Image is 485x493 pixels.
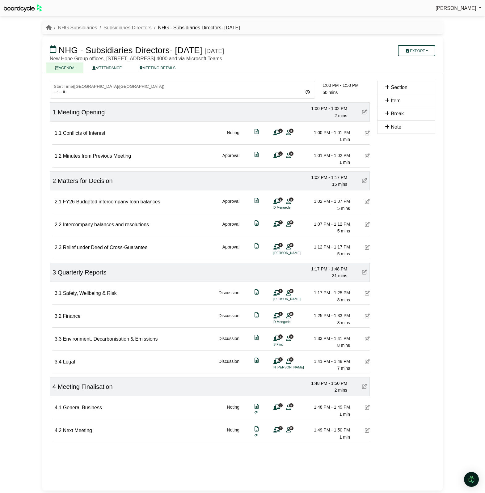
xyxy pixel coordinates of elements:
[273,296,320,302] li: [PERSON_NAME]
[205,47,224,55] div: [DATE]
[152,24,240,32] li: NHG - Subsidiaries Directors- [DATE]
[55,313,61,319] span: 3.2
[337,366,350,371] span: 7 mins
[63,291,117,296] span: Safety, Wellbeing & Risk
[398,45,435,56] button: Export
[289,426,293,430] span: 8
[278,357,283,361] span: 1
[55,405,61,410] span: 4.1
[55,222,61,227] span: 2.2
[289,289,293,293] span: 8
[58,177,113,184] span: Matters for Decision
[323,90,338,95] span: 50 mins
[278,312,283,316] span: 1
[63,405,102,410] span: General Business
[53,269,56,276] span: 3
[63,199,160,204] span: FY26 Budgeted intercompany loan balances
[436,6,476,11] span: [PERSON_NAME]
[63,336,158,342] span: Environment, Decarbonisation & Emissions
[55,245,61,250] span: 2.3
[337,206,350,211] span: 5 mins
[58,25,97,30] a: NHG Subsidiaries
[436,4,481,12] a: [PERSON_NAME]
[218,289,239,303] div: Discussion
[227,129,239,143] div: Noting
[59,45,202,55] span: NHG - Subsidiaries Directors- [DATE]
[278,220,283,224] span: 0
[63,359,75,364] span: Legal
[53,177,56,184] span: 2
[307,221,350,227] div: 1:07 PM - 1:12 PM
[63,245,148,250] span: Relief under Deed of Cross-Guarantee
[58,383,113,390] span: Meeting Finalisation
[55,359,61,364] span: 3.4
[339,435,350,440] span: 1 min
[273,250,320,256] li: [PERSON_NAME]
[278,426,283,430] span: 0
[218,358,239,372] div: Discussion
[307,244,350,250] div: 1:12 PM - 1:17 PM
[63,313,81,319] span: Finance
[4,4,42,12] img: BoardcycleBlackGreen-aaafeed430059cb809a45853b8cf6d952af9d84e6e89e1f1685b34bfd5cb7d64.svg
[307,427,350,433] div: 1:49 PM - 1:50 PM
[339,160,350,165] span: 1 min
[289,334,293,338] span: 8
[55,153,61,159] span: 1.2
[278,129,283,133] span: 0
[307,358,350,365] div: 1:41 PM - 1:48 PM
[63,222,149,227] span: Intercompany balances and resolutions
[278,334,283,338] span: 1
[53,383,56,390] span: 4
[391,111,404,116] span: Break
[289,220,293,224] span: 8
[222,221,239,235] div: Approval
[273,342,320,347] li: S Flint
[289,151,293,155] span: 8
[335,113,347,118] span: 2 mins
[227,427,239,440] div: Noting
[58,269,107,276] span: Quarterly Reports
[55,130,61,136] span: 1.1
[307,129,350,136] div: 1:00 PM - 1:01 PM
[304,266,347,272] div: 1:17 PM - 1:48 PM
[337,228,350,233] span: 5 mins
[391,124,401,130] span: Note
[227,404,239,418] div: Noting
[337,297,350,302] span: 8 mins
[337,251,350,256] span: 5 mins
[46,62,83,73] a: AGENDA
[289,357,293,361] span: 8
[222,198,239,212] div: Approval
[307,152,350,159] div: 1:01 PM - 1:02 PM
[218,335,239,349] div: Discussion
[273,205,320,210] li: D Mengede
[391,85,407,90] span: Section
[63,428,92,433] span: Next Meeting
[58,109,105,116] span: Meeting Opening
[335,388,347,393] span: 2 mins
[131,62,184,73] a: MEETING DETAILS
[46,24,240,32] nav: breadcrumb
[273,365,320,370] li: N [PERSON_NAME]
[289,243,293,247] span: 8
[304,380,347,387] div: 1:48 PM - 1:50 PM
[337,320,350,325] span: 8 mins
[50,56,222,61] span: New Hope Group offices, [STREET_ADDRESS] 4000 and via Microsoft Teams
[307,404,350,410] div: 1:48 PM - 1:49 PM
[55,199,61,204] span: 2.1
[55,336,61,342] span: 3.3
[307,312,350,319] div: 1:25 PM - 1:33 PM
[304,105,347,112] div: 1:00 PM - 1:02 PM
[289,129,293,133] span: 8
[278,243,283,247] span: 1
[83,62,131,73] a: ATTENDANCE
[278,198,283,202] span: 1
[339,137,350,142] span: 1 min
[307,289,350,296] div: 1:17 PM - 1:25 PM
[323,82,370,89] div: 1:00 PM - 1:50 PM
[55,291,61,296] span: 3.1
[339,412,350,417] span: 1 min
[289,312,293,316] span: 8
[278,151,283,155] span: 0
[55,428,61,433] span: 4.2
